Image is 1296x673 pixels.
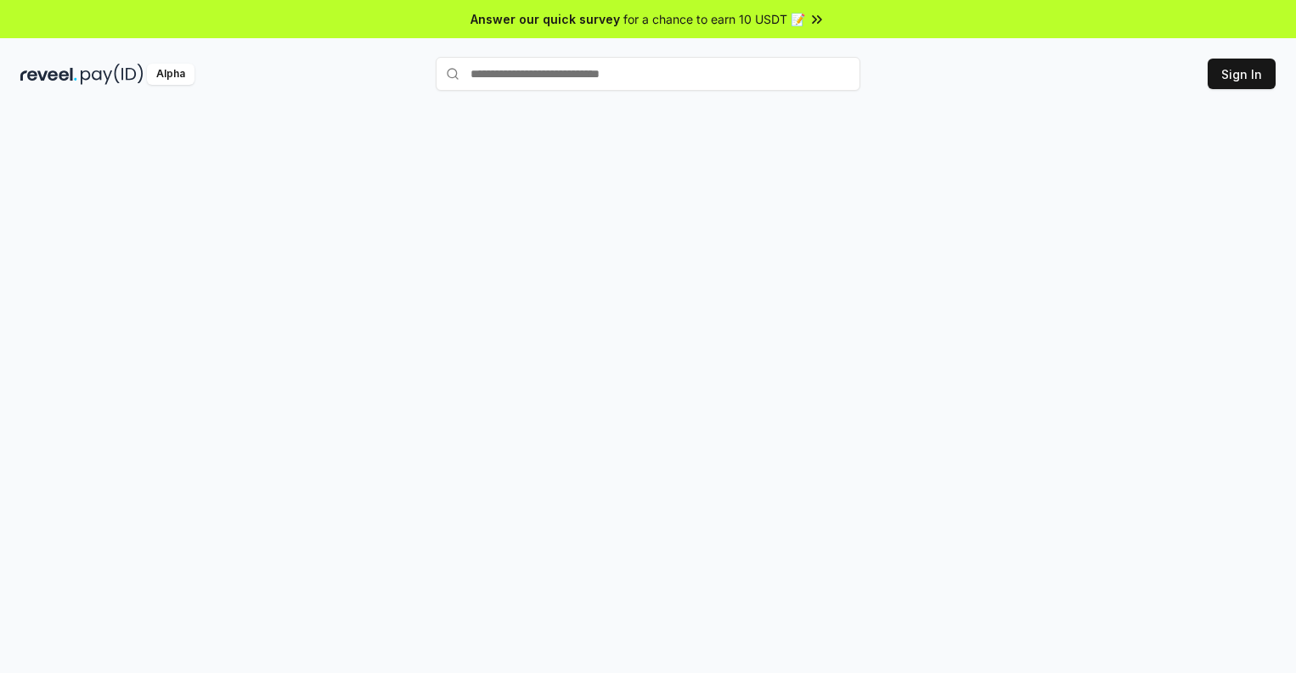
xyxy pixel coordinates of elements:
[1208,59,1276,89] button: Sign In
[623,10,805,28] span: for a chance to earn 10 USDT 📝
[81,64,144,85] img: pay_id
[471,10,620,28] span: Answer our quick survey
[20,64,77,85] img: reveel_dark
[147,64,194,85] div: Alpha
